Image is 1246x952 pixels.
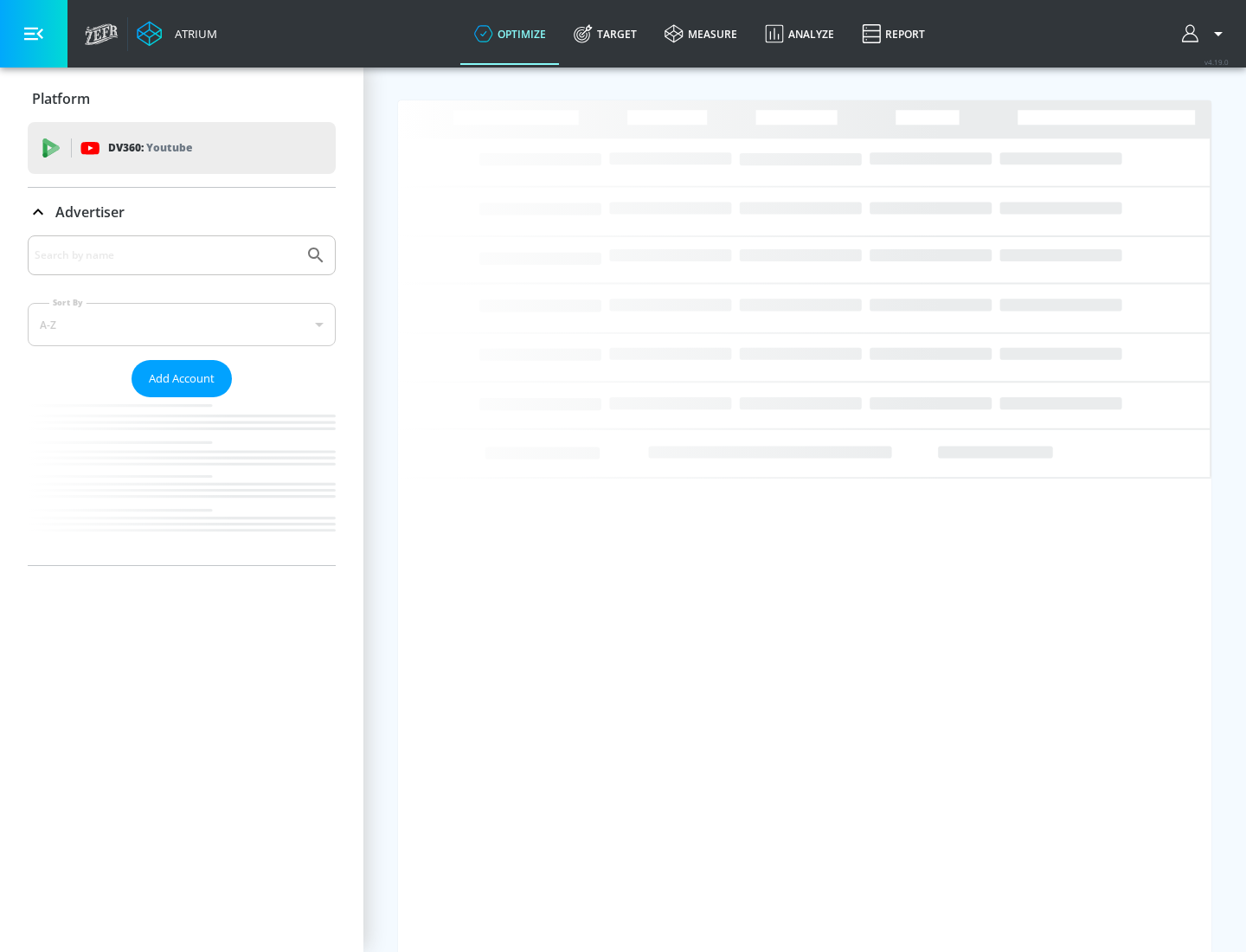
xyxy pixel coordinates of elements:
[848,3,939,65] a: Report
[108,138,192,158] p: DV360:
[28,235,336,565] div: Advertiser
[137,21,217,47] a: Atrium
[651,3,751,65] a: measure
[149,369,215,389] span: Add Account
[49,297,87,308] label: Sort By
[132,360,232,397] button: Add Account
[1204,57,1229,67] span: v 4.19.0
[146,138,192,157] p: Youtube
[751,3,848,65] a: Analyze
[168,26,217,42] div: Atrium
[460,3,560,65] a: optimize
[55,203,125,222] p: Advertiser
[28,397,336,565] nav: list of Advertiser
[28,122,336,174] div: DV360: Youtube
[560,3,651,65] a: Target
[28,303,336,346] div: A-Z
[32,89,90,108] p: Platform
[28,74,336,123] div: Platform
[28,188,336,236] div: Advertiser
[35,244,297,267] input: Search by name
